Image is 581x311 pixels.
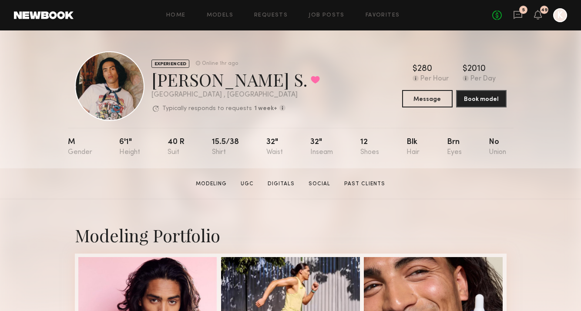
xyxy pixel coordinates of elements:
[237,180,257,188] a: UGC
[463,65,467,74] div: $
[553,8,567,22] a: K
[456,90,507,107] button: Book model
[360,138,379,156] div: 12
[470,75,496,83] div: Per Day
[207,13,233,18] a: Models
[305,180,334,188] a: Social
[467,65,486,74] div: 2010
[254,106,277,112] b: 1 week+
[513,10,523,21] a: 5
[166,13,186,18] a: Home
[447,138,462,156] div: Brn
[413,65,417,74] div: $
[202,61,238,67] div: Online 1hr ago
[264,180,298,188] a: Digitals
[212,138,239,156] div: 15.5/38
[151,68,320,91] div: [PERSON_NAME] S.
[366,13,400,18] a: Favorites
[310,138,333,156] div: 32"
[541,8,547,13] div: 49
[68,138,92,156] div: M
[522,8,525,13] div: 5
[168,138,185,156] div: 40 r
[266,138,283,156] div: 32"
[151,91,320,99] div: [GEOGRAPHIC_DATA] , [GEOGRAPHIC_DATA]
[406,138,420,156] div: Blk
[192,180,230,188] a: Modeling
[119,138,140,156] div: 6'1"
[417,65,432,74] div: 280
[162,106,252,112] p: Typically responds to requests
[309,13,345,18] a: Job Posts
[341,180,389,188] a: Past Clients
[254,13,288,18] a: Requests
[75,224,507,247] div: Modeling Portfolio
[151,60,189,68] div: EXPERIENCED
[489,138,506,156] div: No
[420,75,449,83] div: Per Hour
[402,90,453,107] button: Message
